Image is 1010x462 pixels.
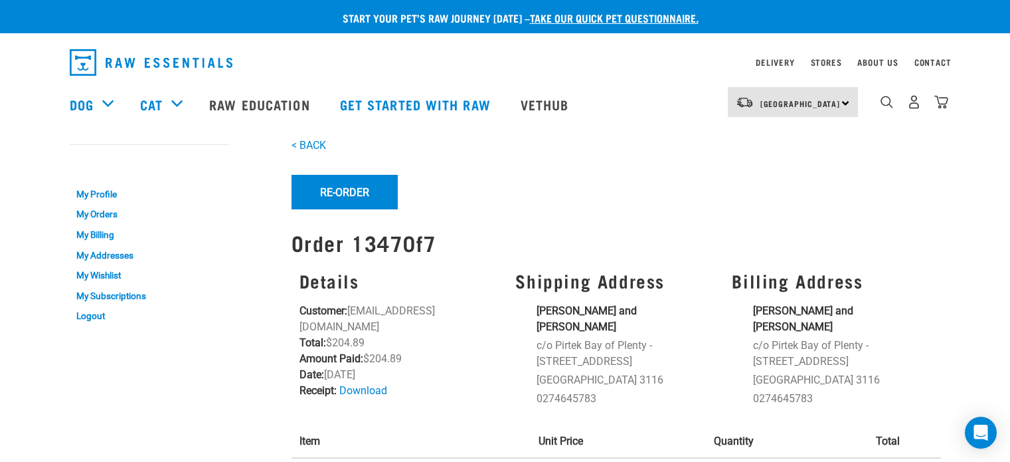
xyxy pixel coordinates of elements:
[70,245,229,266] a: My Addresses
[537,338,716,370] li: c/o Pirtek Bay of Plenty - [STREET_ADDRESS]
[760,101,841,106] span: [GEOGRAPHIC_DATA]
[70,286,229,306] a: My Subscriptions
[868,425,940,458] th: Total
[753,338,932,370] li: c/o Pirtek Bay of Plenty - [STREET_ADDRESS]
[70,225,229,245] a: My Billing
[934,95,948,109] img: home-icon@2x.png
[537,391,716,407] li: 0274645783
[292,425,531,458] th: Item
[70,205,229,225] a: My Orders
[736,96,754,108] img: van-moving.png
[299,304,347,317] strong: Customer:
[70,158,134,164] a: My Account
[140,94,163,114] a: Cat
[59,44,952,81] nav: dropdown navigation
[299,384,337,397] strong: Receipt:
[299,352,363,365] strong: Amount Paid:
[881,96,893,108] img: home-icon-1@2x.png
[327,78,507,131] a: Get started with Raw
[70,94,94,114] a: Dog
[292,139,326,152] a: < BACK
[70,306,229,326] a: Logout
[292,231,941,255] h1: Order 13470f7
[70,49,232,76] img: Raw Essentials Logo
[753,304,853,333] strong: [PERSON_NAME] and [PERSON_NAME]
[914,60,952,64] a: Contact
[811,60,842,64] a: Stores
[515,271,716,291] h3: Shipping Address
[70,265,229,286] a: My Wishlist
[507,78,586,131] a: Vethub
[339,384,387,397] a: Download
[530,15,699,21] a: take our quick pet questionnaire.
[537,372,716,388] li: [GEOGRAPHIC_DATA] 3116
[299,336,326,349] strong: Total:
[907,95,921,109] img: user.png
[756,60,794,64] a: Delivery
[299,271,500,291] h3: Details
[965,417,997,449] div: Open Intercom Messenger
[299,368,324,381] strong: Date:
[857,60,898,64] a: About Us
[531,425,706,458] th: Unit Price
[537,304,637,333] strong: [PERSON_NAME] and [PERSON_NAME]
[753,372,932,388] li: [GEOGRAPHIC_DATA] 3116
[70,184,229,205] a: My Profile
[292,175,398,209] button: Re-Order
[196,78,326,131] a: Raw Education
[292,263,508,417] div: [EMAIL_ADDRESS][DOMAIN_NAME] $204.89 $204.89 [DATE]
[753,391,932,407] li: 0274645783
[706,425,868,458] th: Quantity
[732,271,932,291] h3: Billing Address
